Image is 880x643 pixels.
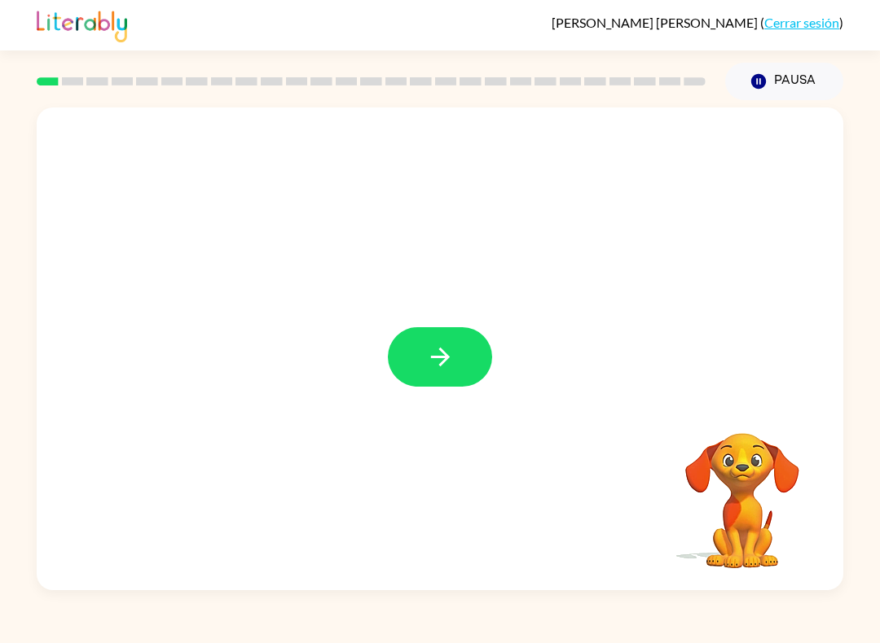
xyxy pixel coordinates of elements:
a: Cerrar sesión [764,15,839,30]
img: Literably [37,7,127,42]
button: Pausa [725,63,843,100]
div: ( ) [552,15,843,30]
span: [PERSON_NAME] [PERSON_NAME] [552,15,760,30]
video: Tu navegador debe admitir la reproducción de archivos .mp4 para usar Literably. Intenta usar otro... [661,408,824,571]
